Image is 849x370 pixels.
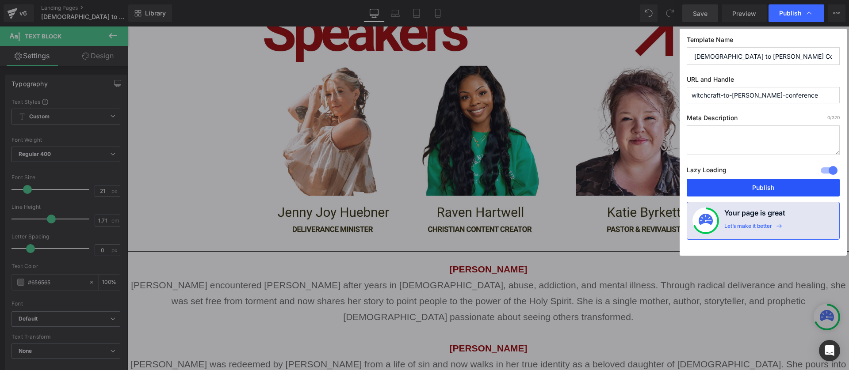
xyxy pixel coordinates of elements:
span: /320 [827,115,840,120]
span: [PERSON_NAME] [321,317,399,327]
div: Open Intercom Messenger [819,340,840,361]
div: Let’s make it better [724,223,772,234]
span: Publish [779,9,801,17]
label: Meta Description [687,114,840,125]
label: Template Name [687,36,840,47]
button: Publish [687,179,840,196]
span: 0 [827,115,830,120]
img: onboarding-status.svg [699,214,713,228]
label: URL and Handle [687,76,840,87]
label: Lazy Loading [687,164,727,179]
strong: [PERSON_NAME] [321,238,399,248]
h4: Your page is great [724,208,785,223]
